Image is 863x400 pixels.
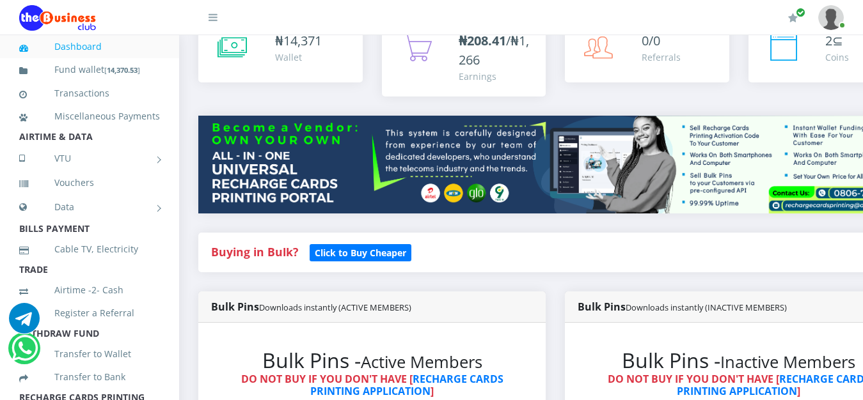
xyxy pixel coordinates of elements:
a: Chat for support [12,342,38,364]
b: ₦208.41 [459,32,506,49]
a: Transfer to Bank [19,362,160,392]
img: User [818,5,844,30]
strong: DO NOT BUY IF YOU DON'T HAVE [ ] [241,372,503,398]
b: 14,370.53 [107,65,138,75]
small: Inactive Members [720,351,855,373]
a: Fund wallet[14,370.53] [19,55,160,85]
small: Downloads instantly (INACTIVE MEMBERS) [626,302,787,313]
small: Active Members [361,351,482,373]
span: 14,371 [283,32,322,49]
a: ₦14,371 Wallet [198,19,363,82]
a: Miscellaneous Payments [19,102,160,131]
img: Logo [19,5,96,31]
div: ⊆ [825,31,849,50]
i: Renew/Upgrade Subscription [788,13,798,23]
span: 2 [825,32,832,49]
a: Data [19,191,160,223]
a: Chat for support [9,312,40,334]
a: Register a Referral [19,298,160,328]
div: Coins [825,50,849,64]
div: ₦ [275,31,322,50]
a: 0/0 Referrals [565,19,729,82]
a: Vouchers [19,168,160,197]
a: Airtime -2- Cash [19,275,160,305]
div: Wallet [275,50,322,64]
strong: Bulk Pins [578,300,787,314]
h2: Bulk Pins - [224,348,520,373]
a: RECHARGE CARDS PRINTING APPLICATION [310,372,503,398]
strong: Bulk Pins [211,300,411,314]
a: Cable TV, Electricity [19,235,160,264]
span: 0/0 [642,32,660,49]
div: Earnings [459,70,534,83]
div: Referrals [642,50,681,64]
a: ₦208.41/₦1,266 Earnings [382,19,546,96]
small: Downloads instantly (ACTIVE MEMBERS) [259,302,411,313]
a: VTU [19,142,160,174]
a: Transactions [19,79,160,108]
small: [ ] [104,65,140,75]
a: Click to Buy Cheaper [310,244,411,259]
strong: Buying in Bulk? [211,244,298,259]
b: Click to Buy Cheaper [315,247,406,259]
a: Transfer to Wallet [19,339,160,369]
span: Renew/Upgrade Subscription [796,8,805,17]
a: Dashboard [19,32,160,61]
